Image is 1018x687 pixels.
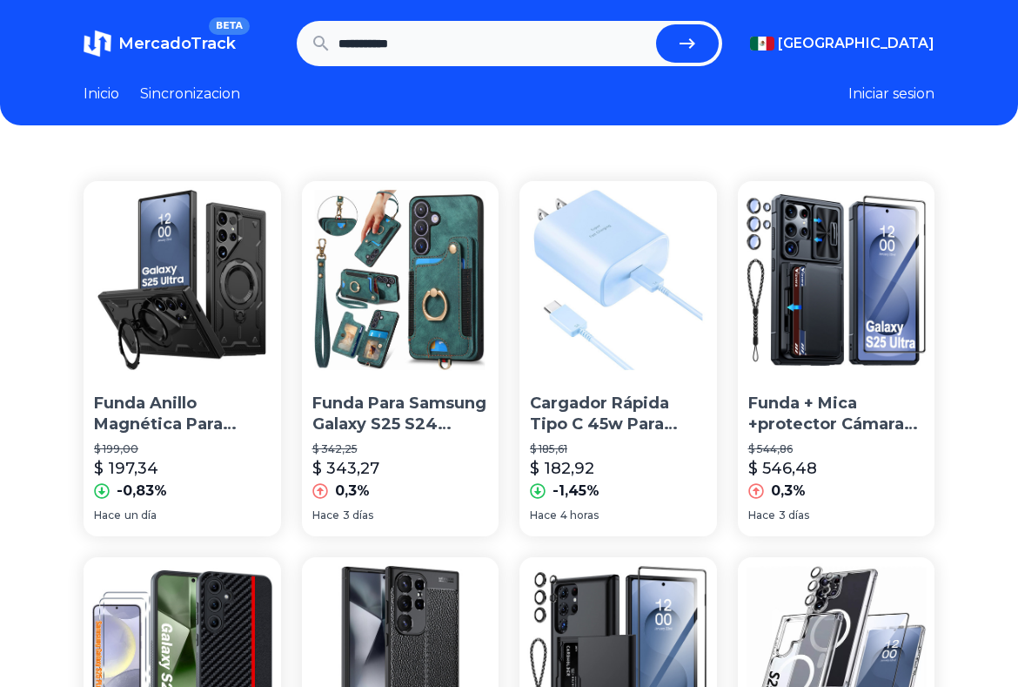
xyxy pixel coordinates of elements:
a: Inicio [84,84,119,104]
p: Cargador Rápida Tipo C 45w Para Samsung S23 S24 S25 Ultra [530,393,707,436]
img: Funda Para Samsung Galaxy S25 S24 Cartera Cuero Case Carcasa [302,181,499,379]
p: Funda + Mica +protector Cámara Para Samsung Galaxy S25 Ultra [748,393,925,436]
img: Funda Anillo Magnética Para Samsung Galaxy S25 Ultra 5g 2025 [84,181,281,379]
a: Cargador Rápida Tipo C 45w Para Samsung S23 S24 S25 UltraCargador Rápida Tipo C 45w Para Samsung ... [519,181,717,536]
span: BETA [209,17,250,35]
span: [GEOGRAPHIC_DATA] [778,33,934,54]
a: Funda Anillo Magnética Para Samsung Galaxy S25 Ultra 5g 2025Funda Anillo Magnética Para Samsung G... [84,181,281,536]
span: Hace [530,509,557,522]
p: $ 342,25 [312,442,489,456]
a: Sincronizacion [140,84,240,104]
img: Cargador Rápida Tipo C 45w Para Samsung S23 S24 S25 Ultra [519,181,717,379]
img: MercadoTrack [84,30,111,57]
p: $ 546,48 [748,456,817,481]
p: $ 197,34 [94,456,158,481]
p: $ 185,61 [530,442,707,456]
p: $ 343,27 [312,456,379,481]
span: Hace [312,509,339,522]
a: MercadoTrackBETA [84,30,236,57]
span: un día [124,509,157,522]
p: $ 199,00 [94,442,271,456]
span: MercadoTrack [118,34,236,53]
p: $ 182,92 [530,456,594,481]
p: 0,3% [771,481,806,502]
button: [GEOGRAPHIC_DATA] [750,33,934,54]
span: 4 horas [560,509,599,522]
p: Funda Anillo Magnética Para Samsung Galaxy S25 Ultra 5g 2025 [94,393,271,436]
a: Funda + Mica +protector Cámara Para Samsung Galaxy S25 UltraFunda + Mica +protector Cámara Para S... [738,181,935,536]
span: Hace [94,509,121,522]
img: Mexico [750,37,774,51]
span: 3 días [343,509,373,522]
span: 3 días [779,509,809,522]
p: -0,83% [117,481,167,502]
img: Funda + Mica +protector Cámara Para Samsung Galaxy S25 Ultra [738,181,935,379]
span: Hace [748,509,775,522]
p: -1,45% [553,481,599,502]
p: $ 544,86 [748,442,925,456]
p: Funda Para Samsung Galaxy S25 S24 Cartera Cuero Case Carcasa [312,393,489,436]
p: 0,3% [335,481,370,502]
button: Iniciar sesion [848,84,934,104]
a: Funda Para Samsung Galaxy S25 S24 Cartera Cuero Case CarcasaFunda Para Samsung Galaxy S25 S24 Car... [302,181,499,536]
